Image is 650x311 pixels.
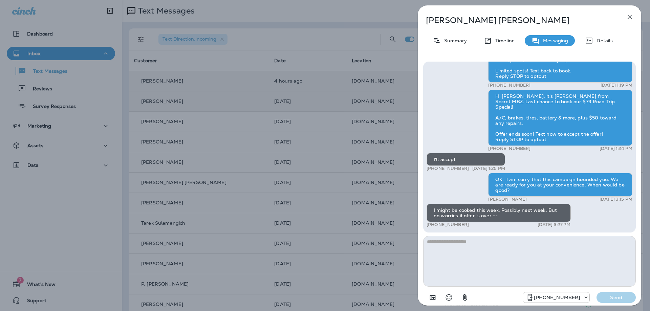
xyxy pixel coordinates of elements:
p: [PERSON_NAME] [PERSON_NAME] [426,16,611,25]
p: Messaging [540,38,568,43]
div: +1 (424) 433-6149 [523,293,589,302]
p: [PHONE_NUMBER] [488,146,530,151]
p: [PERSON_NAME] [488,197,527,202]
p: Timeline [492,38,515,43]
button: Select an emoji [442,291,456,304]
div: OK. I am sorry that this campaign hounded you. We are ready for you at your convenience. When wou... [488,173,632,197]
p: [DATE] 3:15 PM [600,197,632,202]
p: [DATE] 1:19 PM [601,83,632,88]
p: [DATE] 1:25 PM [472,166,505,171]
p: [PHONE_NUMBER] [427,222,469,227]
p: [PHONE_NUMBER] [534,295,580,300]
div: I might be cooked this week. Possibly next week. But no worries if offer is over -- [427,204,571,222]
p: [PHONE_NUMBER] [427,166,469,171]
button: Add in a premade template [426,291,439,304]
div: I'll accept [427,153,505,166]
p: [DATE] 3:27 PM [538,222,571,227]
p: Details [593,38,613,43]
p: [DATE] 1:24 PM [600,146,632,151]
div: Hi [PERSON_NAME], it's [PERSON_NAME] from Secret MBZ. Last chance to book our $79 Road Trip Speci... [488,90,632,146]
p: Summary [441,38,467,43]
p: [PHONE_NUMBER] [488,83,530,88]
